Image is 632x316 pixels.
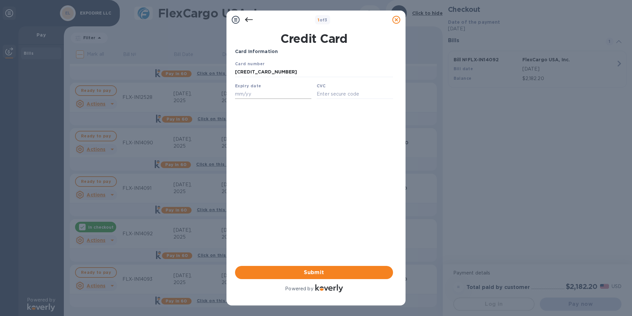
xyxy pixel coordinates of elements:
[240,269,388,276] span: Submit
[235,60,393,101] iframe: Your browser does not support iframes
[318,17,319,22] span: 1
[235,49,278,54] b: Card Information
[315,284,343,292] img: Logo
[285,285,313,292] p: Powered by
[232,32,396,45] h1: Credit Card
[235,266,393,279] button: Submit
[318,17,328,22] b: of 3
